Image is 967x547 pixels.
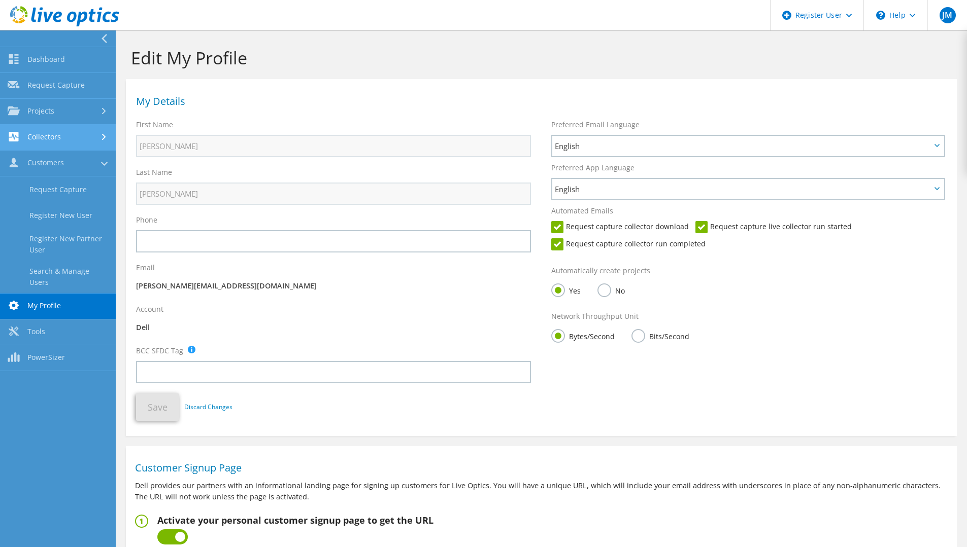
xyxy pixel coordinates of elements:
label: Request capture collector run completed [551,238,706,250]
label: BCC SFDC Tag [136,346,183,356]
h1: Customer Signup Page [135,463,943,473]
p: Dell provides our partners with an informational landing page for signing up customers for Live O... [135,480,948,502]
label: Phone [136,215,157,225]
p: [PERSON_NAME][EMAIL_ADDRESS][DOMAIN_NAME] [136,280,531,291]
label: No [597,283,625,296]
label: Automated Emails [551,206,613,216]
p: Dell [136,322,531,333]
label: Email [136,263,155,273]
label: Network Throughput Unit [551,311,639,321]
button: Save [136,393,179,421]
label: Bits/Second [631,329,689,342]
label: Request capture collector download [551,221,689,233]
h1: Edit My Profile [131,47,947,68]
a: Discard Changes [184,402,232,413]
span: English [555,140,931,152]
label: Last Name [136,167,172,177]
span: English [555,183,931,195]
span: JM [940,7,956,23]
label: Account [136,304,163,314]
label: Preferred Email Language [551,120,640,130]
label: Automatically create projects [551,266,650,276]
label: Bytes/Second [551,329,615,342]
svg: \n [876,11,885,20]
label: Request capture live collector run started [695,221,852,233]
h2: Activate your personal customer signup page to get the URL [157,515,434,526]
label: First Name [136,120,173,130]
h1: My Details [136,96,942,106]
label: Preferred App Language [551,163,635,173]
label: Yes [551,283,581,296]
